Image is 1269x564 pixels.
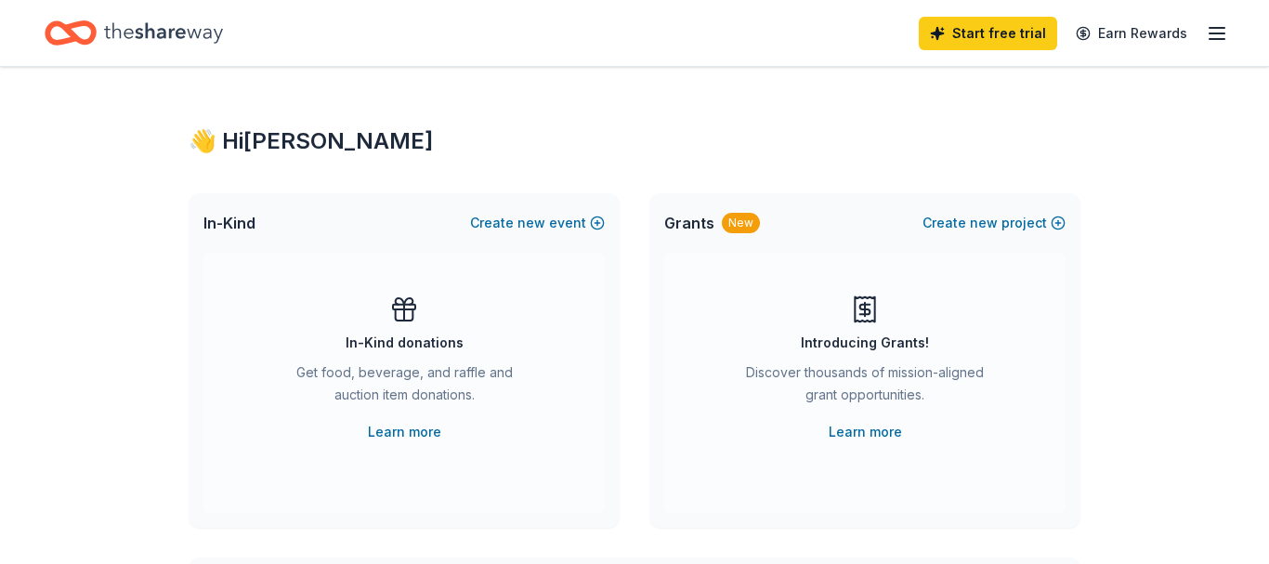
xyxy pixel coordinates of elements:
[346,332,464,354] div: In-Kind donations
[922,212,1066,234] button: Createnewproject
[278,361,530,413] div: Get food, beverage, and raffle and auction item donations.
[368,421,441,443] a: Learn more
[470,212,605,234] button: Createnewevent
[664,212,714,234] span: Grants
[189,126,1080,156] div: 👋 Hi [PERSON_NAME]
[829,421,902,443] a: Learn more
[517,212,545,234] span: new
[1065,17,1198,50] a: Earn Rewards
[45,11,223,55] a: Home
[970,212,998,234] span: new
[203,212,255,234] span: In-Kind
[919,17,1057,50] a: Start free trial
[722,213,760,233] div: New
[801,332,929,354] div: Introducing Grants!
[739,361,991,413] div: Discover thousands of mission-aligned grant opportunities.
